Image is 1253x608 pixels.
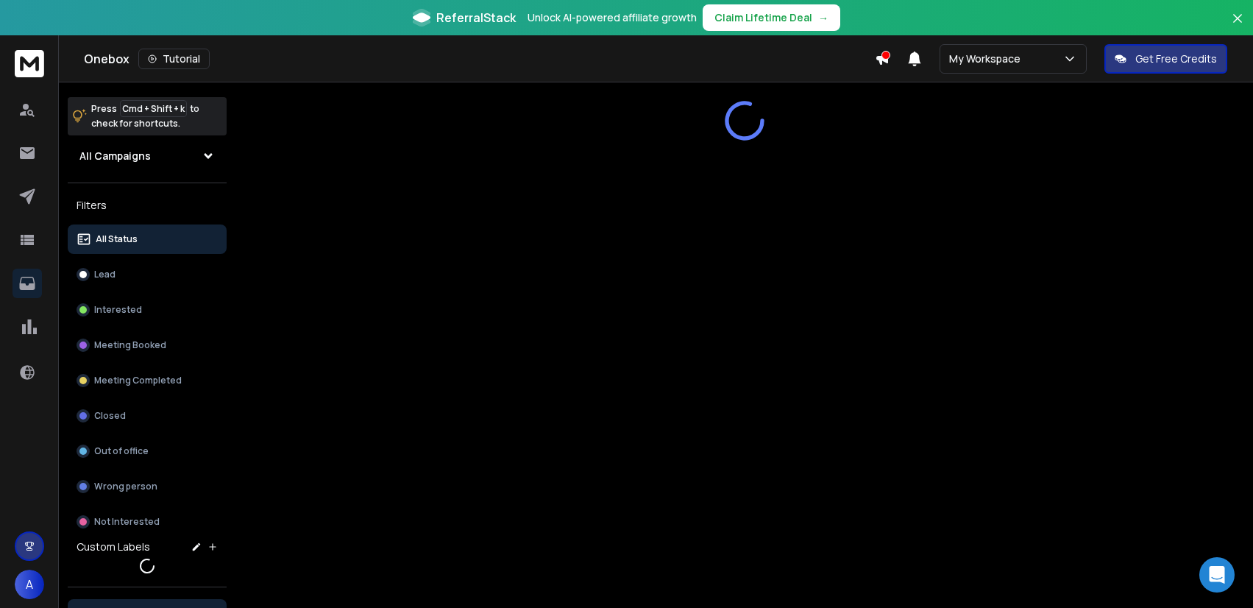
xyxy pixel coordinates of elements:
button: Tutorial [138,49,210,69]
span: → [818,10,828,25]
p: Lead [94,269,116,280]
span: Cmd + Shift + k [120,100,187,117]
button: Not Interested [68,507,227,537]
button: Lead [68,260,227,289]
button: A [15,570,44,599]
button: Close banner [1228,9,1247,44]
button: All Campaigns [68,141,227,171]
p: Get Free Credits [1135,52,1217,66]
div: Onebox [84,49,875,69]
button: Out of office [68,436,227,466]
p: Interested [94,304,142,316]
h1: All Campaigns [79,149,151,163]
button: Get Free Credits [1104,44,1227,74]
h3: Custom Labels [77,540,150,554]
button: Meeting Booked [68,330,227,360]
p: Meeting Booked [94,339,166,351]
p: Press to check for shortcuts. [91,102,199,131]
button: Closed [68,401,227,431]
p: Unlock AI-powered affiliate growth [528,10,697,25]
p: All Status [96,233,138,245]
div: Open Intercom Messenger [1199,557,1235,593]
button: Wrong person [68,472,227,501]
p: Out of office [94,445,149,457]
p: Meeting Completed [94,375,182,386]
button: Interested [68,295,227,325]
button: Meeting Completed [68,366,227,395]
span: ReferralStack [436,9,516,26]
p: Not Interested [94,516,160,528]
p: My Workspace [949,52,1026,66]
p: Closed [94,410,126,422]
button: Claim Lifetime Deal→ [703,4,840,31]
h3: Filters [68,195,227,216]
p: Wrong person [94,481,157,492]
button: All Status [68,225,227,254]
